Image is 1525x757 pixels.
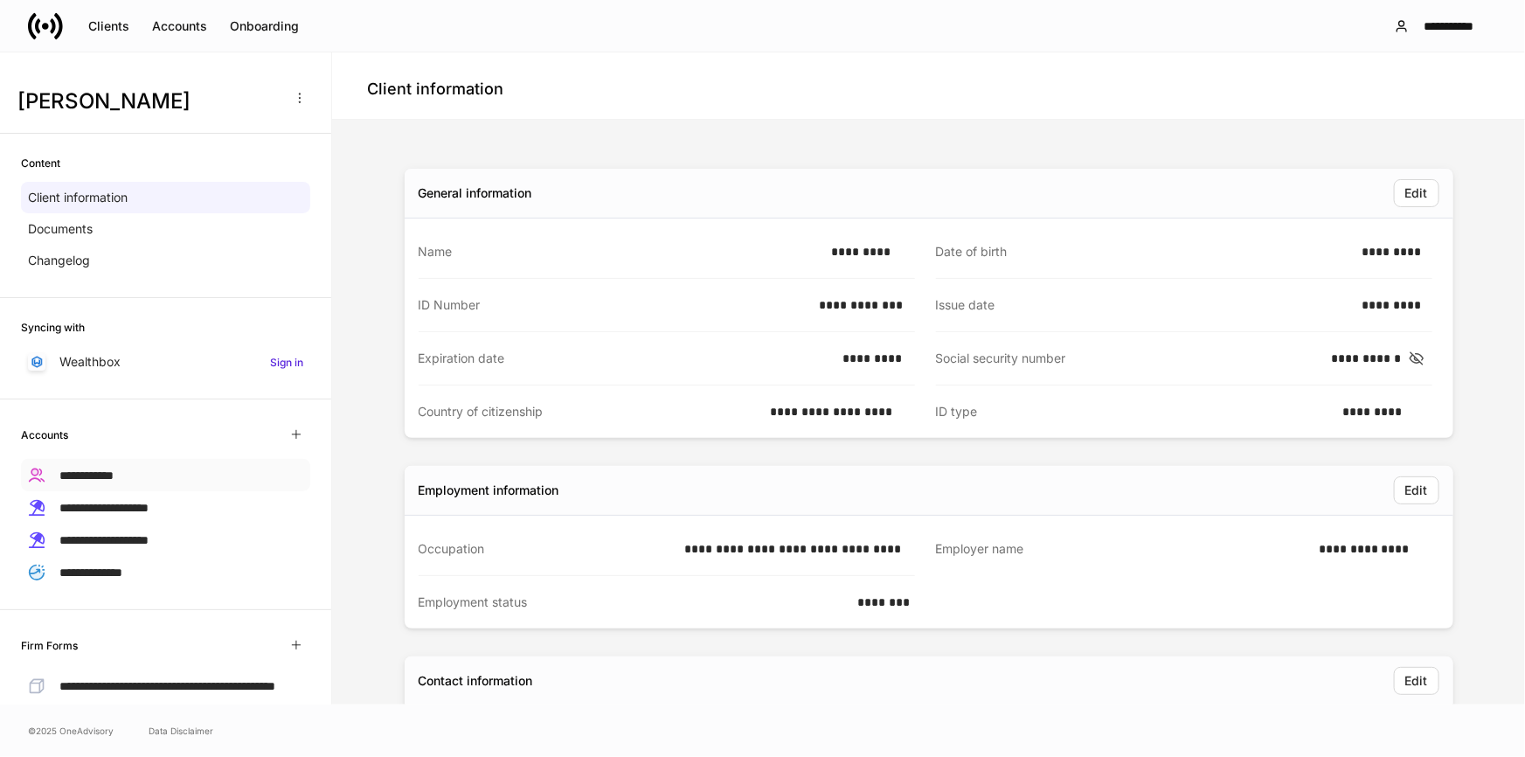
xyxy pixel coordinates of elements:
span: © 2025 OneAdvisory [28,724,114,738]
div: Accounts [152,17,207,35]
p: Client information [28,189,128,206]
a: WealthboxSign in [21,346,310,378]
div: Edit [1405,482,1428,499]
div: Employment information [419,482,559,499]
div: Employment status [419,594,848,611]
p: Documents [28,220,93,238]
div: Occupation [419,540,674,558]
div: Edit [1405,184,1428,202]
h6: Content [21,155,60,171]
div: ID type [936,403,1333,420]
div: Country of citizenship [419,403,760,420]
div: Clients [88,17,129,35]
div: General information [419,184,532,202]
button: Accounts [141,12,218,40]
button: Edit [1394,667,1439,695]
a: Data Disclaimer [149,724,213,738]
a: Documents [21,213,310,245]
div: Issue date [936,296,1352,314]
div: Name [419,243,821,260]
button: Edit [1394,476,1439,504]
h6: Accounts [21,427,68,443]
h6: Sign in [270,354,303,371]
div: Contact information [419,672,533,690]
div: Social security number [936,350,1321,367]
button: Onboarding [218,12,310,40]
a: Changelog [21,245,310,276]
h6: Syncing with [21,319,85,336]
div: Expiration date [419,350,833,367]
a: Client information [21,182,310,213]
div: Onboarding [230,17,299,35]
div: Date of birth [936,243,1352,260]
div: Edit [1405,672,1428,690]
h4: Client information [367,79,503,100]
h6: Firm Forms [21,637,78,654]
div: ID Number [419,296,809,314]
p: Changelog [28,252,90,269]
div: Employer name [936,540,1308,559]
button: Edit [1394,179,1439,207]
h3: [PERSON_NAME] [17,87,279,115]
p: Wealthbox [59,353,121,371]
button: Clients [77,12,141,40]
